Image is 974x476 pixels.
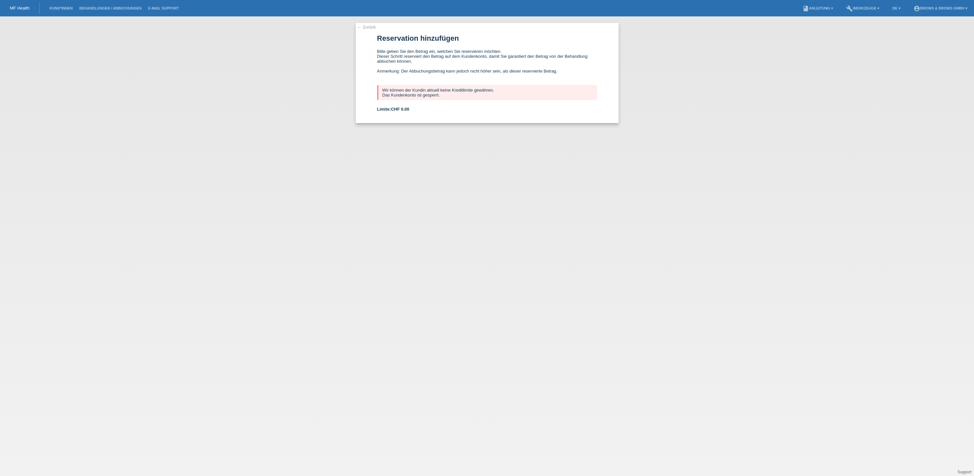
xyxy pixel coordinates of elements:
i: account_circle [914,5,920,12]
div: Bitte geben Sie den Betrag ein, welchen Sie reservieren möchten. Dieser Schritt reserviert den Be... [377,49,597,78]
h1: Reservation hinzufügen [377,34,597,42]
a: account_circleBrows & Brows GmbH ▾ [910,6,971,10]
a: Kund*innen [46,6,76,10]
i: build [846,5,853,12]
a: buildWerkzeuge ▾ [843,6,883,10]
a: E-Mail Support [145,6,182,10]
span: CHF 0.00 [391,107,409,112]
a: bookAnleitung ▾ [799,6,836,10]
b: Limite: [377,107,409,112]
a: MF Health [10,6,30,11]
a: ← Zurück [357,25,376,30]
i: book [803,5,809,12]
div: Wir können der Kundin aktuell keine Kreditlimite gewähren. Das Kundenkonto ist gesperrt. [377,85,597,100]
a: DE ▾ [889,6,904,10]
a: Support [958,470,971,474]
a: Behandlungen / Abbuchungen [76,6,145,10]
